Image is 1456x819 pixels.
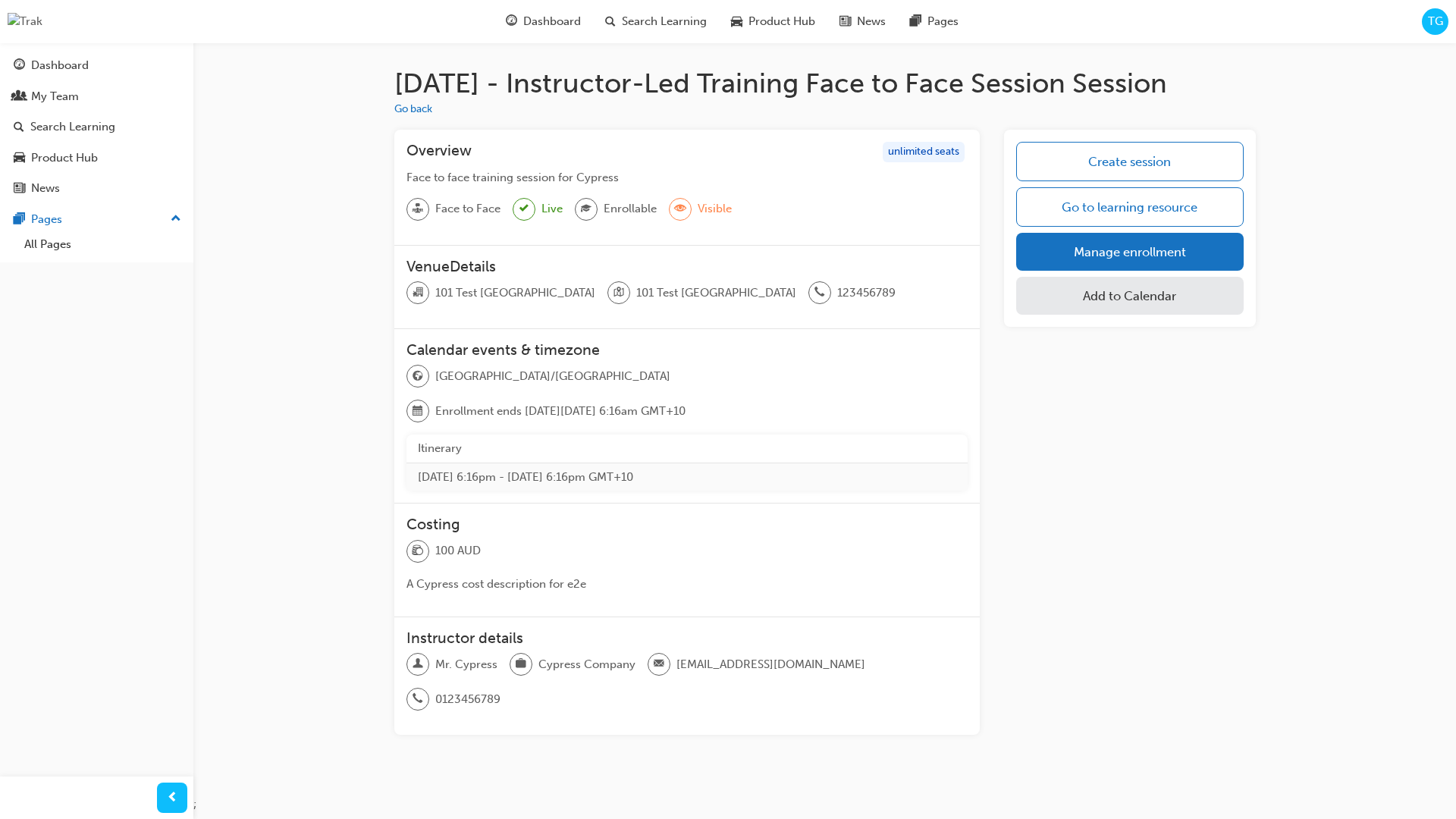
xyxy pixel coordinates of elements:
span: up-icon [171,209,181,229]
span: organisation-icon [413,283,423,303]
h3: Overview [406,142,472,162]
div: Dashboard [31,57,89,74]
a: search-iconSearch Learning [593,6,719,37]
a: Dashboard [6,52,187,80]
span: Search Learning [622,13,707,30]
span: Mr. Cypress [435,656,497,673]
span: money-icon [413,541,423,561]
button: Add to Calendar [1016,277,1243,315]
a: Create session [1016,142,1243,181]
h3: Calendar events & timezone [406,341,968,359]
span: [EMAIL_ADDRESS][DOMAIN_NAME] [676,656,865,673]
h3: Instructor details [406,629,968,647]
a: car-iconProduct Hub [719,6,827,37]
span: A Cypress cost description for e2e [406,577,586,591]
span: 0123456789 [435,691,500,708]
a: guage-iconDashboard [494,6,593,37]
img: Trak [8,13,42,30]
span: Cypress Company [538,656,635,673]
span: pages-icon [910,12,921,31]
span: eye-icon [675,199,686,219]
a: Product Hub [6,144,187,172]
span: Face to Face [435,200,500,218]
span: people-icon [14,90,25,104]
span: email-icon [654,654,664,674]
a: All Pages [18,233,187,256]
span: Enrollable [604,200,657,218]
span: news-icon [839,12,851,31]
button: Pages [6,206,187,234]
span: graduationCap-icon [581,199,591,219]
span: Enrollment ends [DATE][DATE] 6:16am GMT+10 [435,403,686,420]
span: guage-icon [14,59,25,73]
a: Go to learning resource [1016,187,1243,227]
span: briefcase-icon [516,654,526,674]
span: Product Hub [748,13,815,30]
span: car-icon [14,152,25,165]
td: [DATE] 6:16pm - [DATE] 6:16pm GMT+10 [406,463,968,491]
span: globe-icon [413,367,423,387]
a: News [6,174,187,202]
a: news-iconNews [827,6,898,37]
span: sessionType_FACE_TO_FACE-icon [413,199,423,219]
a: Manage enrollment [1016,233,1243,271]
div: My Team [31,88,79,105]
span: calendar-icon [413,402,423,422]
span: Dashboard [523,13,581,30]
span: car-icon [731,12,742,31]
h1: [DATE] - Instructor-Led Training Face to Face Session Session [394,67,1256,100]
span: Visible [698,200,732,218]
h3: VenueDetails [406,258,968,275]
div: unlimited seats [883,142,965,162]
span: TG [1428,13,1443,30]
div: Pages [31,211,62,228]
a: Search Learning [6,113,187,141]
th: Itinerary [406,435,968,463]
span: 123456789 [837,284,896,302]
h3: Costing [406,516,968,533]
span: phone-icon [413,689,423,709]
span: [GEOGRAPHIC_DATA]/[GEOGRAPHIC_DATA] [435,368,670,385]
span: pages-icon [14,213,25,227]
span: search-icon [14,121,24,134]
span: news-icon [14,182,25,196]
span: Live [541,200,563,218]
span: Face to face training session for Cypress [406,171,619,184]
span: phone-icon [814,283,825,303]
div: Product Hub [31,149,98,167]
a: My Team [6,83,187,111]
div: Search Learning [30,118,115,136]
span: search-icon [605,12,616,31]
button: TG [1422,8,1448,35]
span: News [857,13,886,30]
span: location-icon [613,283,624,303]
span: prev-icon [167,789,178,808]
span: 101 Test [GEOGRAPHIC_DATA] [435,284,595,302]
div: News [31,180,60,197]
span: guage-icon [506,12,517,31]
span: tick-icon [519,199,529,218]
span: 101 Test [GEOGRAPHIC_DATA] [636,284,796,302]
button: DashboardMy TeamSearch LearningProduct HubNews [6,49,187,206]
span: Pages [927,13,959,30]
span: man-icon [413,654,423,674]
button: Go back [394,101,432,118]
a: pages-iconPages [898,6,971,37]
span: 100 AUD [435,542,481,560]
